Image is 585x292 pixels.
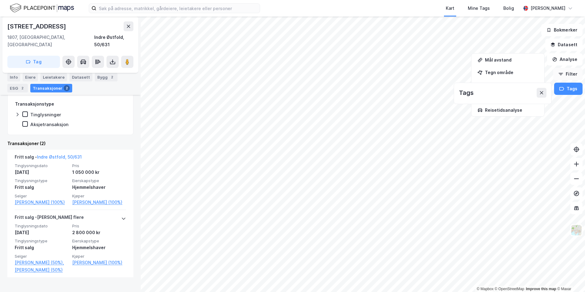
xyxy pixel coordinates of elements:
div: 2 [19,85,25,91]
div: [PERSON_NAME] [531,5,565,12]
span: Selger [15,254,69,259]
img: Z [571,224,582,236]
span: Tinglysningstype [15,178,69,183]
img: logo.f888ab2527a4732fd821a326f86c7f29.svg [10,3,74,13]
a: [PERSON_NAME] (50%) [15,266,69,274]
div: Transaksjoner [30,84,72,92]
button: Analyse [547,53,583,66]
span: Pris [72,163,126,168]
div: Aksjetransaksjon [30,122,69,127]
input: Søk på adresse, matrikkel, gårdeiere, leietakere eller personer [96,4,260,13]
div: 2 [109,74,115,80]
div: 2 [64,85,70,91]
span: Pris [72,223,126,229]
span: Tinglysningsdato [15,163,69,168]
div: Hjemmelshaver [72,244,126,251]
a: OpenStreetMap [495,287,524,291]
div: Leietakere [40,73,67,81]
button: Tag [7,56,60,68]
div: Kart [446,5,454,12]
div: [DATE] [15,169,69,176]
div: Tegn område [485,70,538,75]
div: Reisetidsanalyse [485,107,538,113]
button: Bokmerker [541,24,583,36]
div: Info [7,73,20,81]
div: Transaksjonstype [15,100,54,108]
span: Tinglysningsdato [15,223,69,229]
a: [PERSON_NAME] (100%) [72,259,126,266]
div: Bygg [95,73,117,81]
div: Fritt salg - [PERSON_NAME] flere [15,214,84,223]
div: 1 050 000 kr [72,169,126,176]
a: [PERSON_NAME] (100%) [72,199,126,206]
div: Mål avstand [485,57,538,62]
div: Fritt salg - [15,153,82,163]
div: Eiere [23,73,38,81]
div: Indre Østfold, 50/631 [94,34,133,48]
div: 2 800 000 kr [72,229,126,236]
a: Indre Østfold, 50/631 [37,154,82,159]
iframe: Chat Widget [554,263,585,292]
span: Kjøper [72,193,126,199]
div: ESG [7,84,28,92]
div: 1807, [GEOGRAPHIC_DATA], [GEOGRAPHIC_DATA] [7,34,94,48]
div: Tags [459,88,474,98]
span: Selger [15,193,69,199]
span: Kjøper [72,254,126,259]
div: [STREET_ADDRESS] [7,21,67,31]
div: Hjemmelshaver [72,184,126,191]
div: Tinglysninger [30,112,61,118]
a: [PERSON_NAME] (50%), [15,259,69,266]
div: Datasett [69,73,92,81]
button: Tags [554,83,583,95]
div: [DATE] [15,229,69,236]
button: Filter [553,68,583,80]
a: [PERSON_NAME] (100%) [15,199,69,206]
div: Mine Tags [468,5,490,12]
span: Eierskapstype [72,238,126,244]
div: Tegn sirkel [485,82,538,88]
div: Fritt salg [15,244,69,251]
span: Eierskapstype [72,178,126,183]
a: Mapbox [477,287,494,291]
span: Tinglysningstype [15,238,69,244]
a: Improve this map [526,287,556,291]
div: Bolig [503,5,514,12]
div: Fritt salg [15,184,69,191]
div: Transaksjoner (2) [7,140,133,147]
button: Datasett [545,39,583,51]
